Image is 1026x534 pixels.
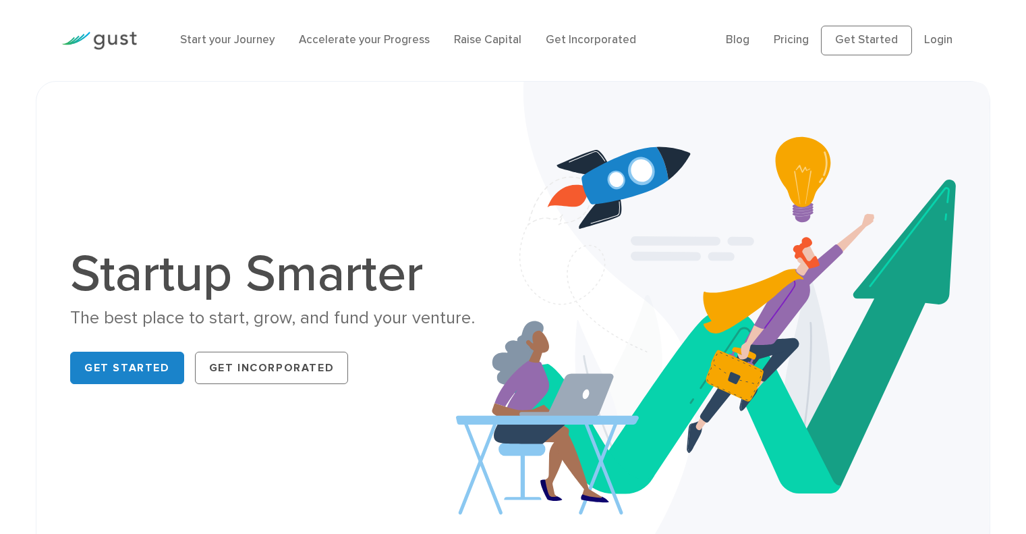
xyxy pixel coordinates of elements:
a: Raise Capital [454,33,521,47]
a: Get Incorporated [195,352,349,384]
a: Start your Journey [180,33,275,47]
a: Pricing [774,33,809,47]
a: Get Incorporated [546,33,636,47]
a: Login [924,33,952,47]
a: Accelerate your Progress [299,33,430,47]
a: Get Started [70,352,184,384]
a: Get Started [821,26,912,55]
img: Gust Logo [61,32,137,50]
div: The best place to start, grow, and fund your venture. [70,306,503,330]
h1: Startup Smarter [70,248,503,300]
a: Blog [726,33,749,47]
